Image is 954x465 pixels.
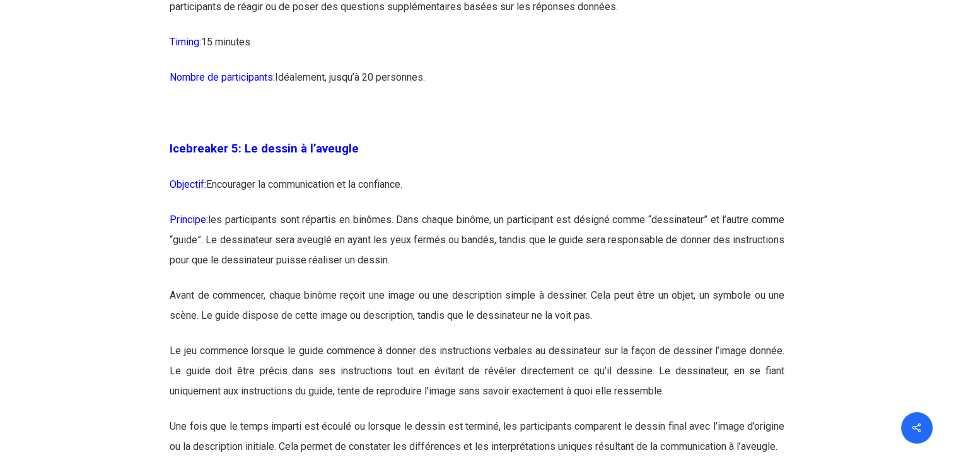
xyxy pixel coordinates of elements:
[170,32,784,67] p: 15 minutes
[170,71,275,83] span: Nombre de participants:
[170,141,359,155] span: Icebreaker 5: Le dessin à l’aveugle
[170,174,784,209] p: Encourager la communication et la confiance.
[170,285,784,340] p: Avant de commencer, chaque binôme reçoit une image ou une description simple à dessiner. Cela peu...
[170,209,784,285] p: les participants sont répartis en binômes. Dans chaque binôme, un participant est désigné comme “...
[170,178,206,190] span: Objectif:
[170,213,208,225] span: Principe:
[170,67,784,103] p: Idéalement, jusqu’à 20 personnes.
[170,36,201,48] span: Timing:
[170,340,784,416] p: Le jeu commence lorsque le guide commence à donner des instructions verbales au dessinateur sur l...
